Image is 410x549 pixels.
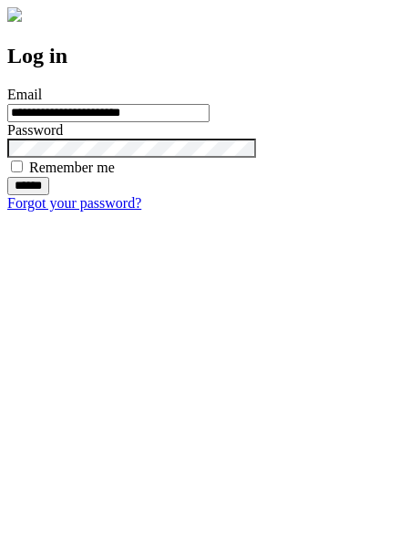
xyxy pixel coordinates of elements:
h2: Log in [7,44,403,68]
label: Email [7,87,42,102]
label: Remember me [29,160,115,175]
img: logo-4e3dc11c47720685a147b03b5a06dd966a58ff35d612b21f08c02c0306f2b779.png [7,7,22,22]
a: Forgot your password? [7,195,141,211]
label: Password [7,122,63,138]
